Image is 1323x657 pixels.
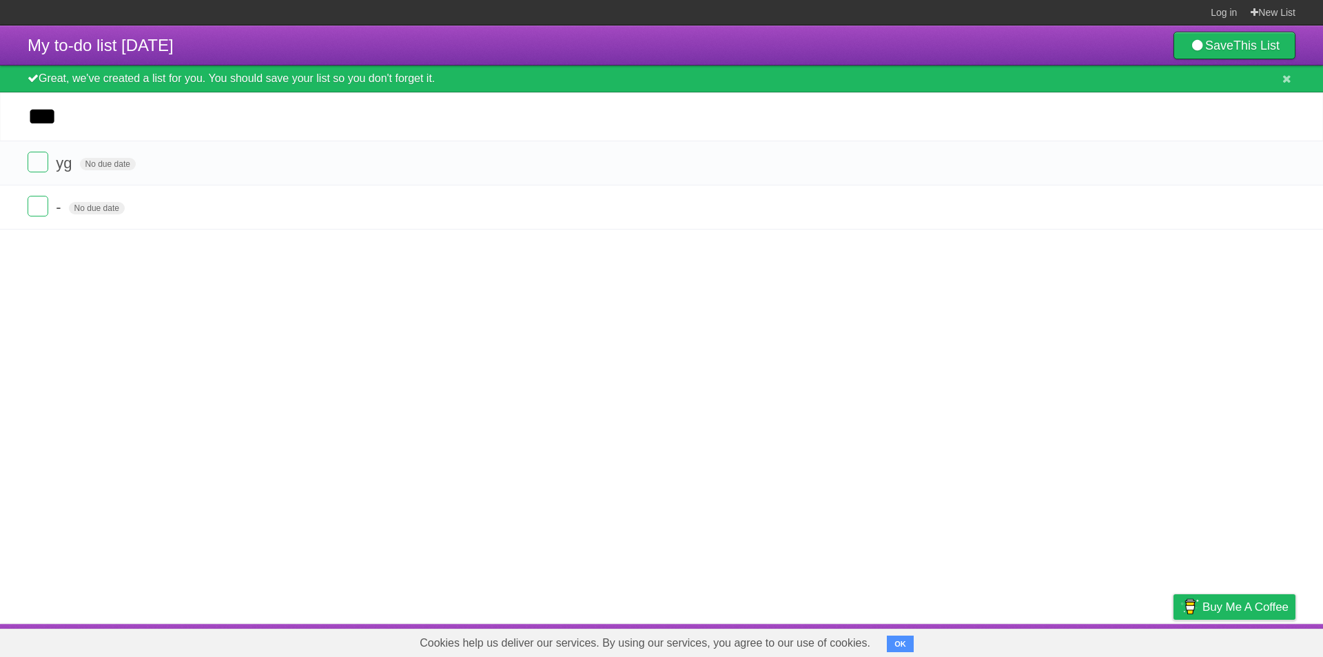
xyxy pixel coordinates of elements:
[28,152,48,172] label: Done
[1109,627,1139,654] a: Terms
[1202,595,1289,619] span: Buy me a coffee
[56,154,75,172] span: yg
[1156,627,1191,654] a: Privacy
[80,158,136,170] span: No due date
[1036,627,1091,654] a: Developers
[1180,595,1199,618] img: Buy me a coffee
[1173,32,1295,59] a: SaveThis List
[1209,627,1295,654] a: Suggest a feature
[69,202,125,214] span: No due date
[887,636,914,652] button: OK
[28,196,48,216] label: Done
[56,199,64,216] span: -
[406,629,884,657] span: Cookies help us deliver our services. By using our services, you agree to our use of cookies.
[1233,39,1280,52] b: This List
[28,36,174,54] span: My to-do list [DATE]
[990,627,1019,654] a: About
[1173,594,1295,620] a: Buy me a coffee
